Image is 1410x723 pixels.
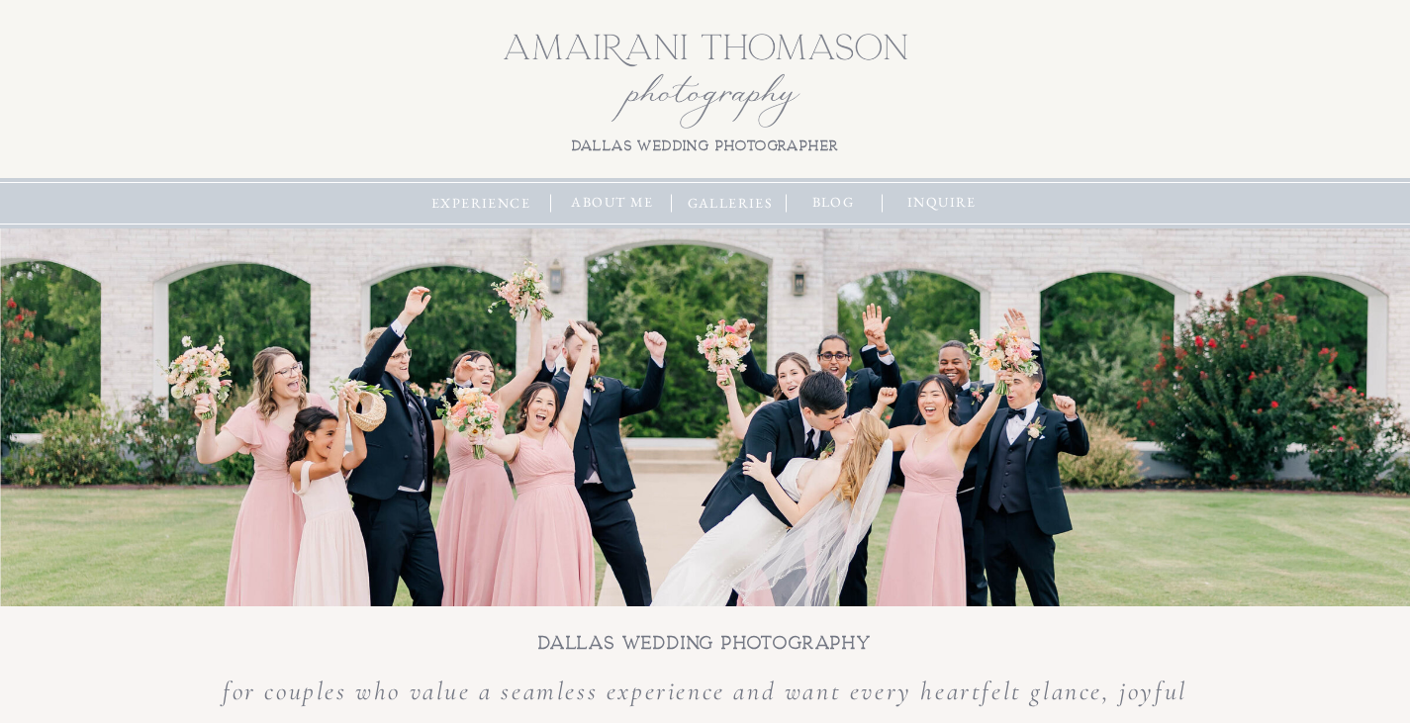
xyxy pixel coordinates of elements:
a: inquire [900,192,985,214]
a: experience [427,193,535,215]
a: galleries [683,193,779,215]
a: about me [565,192,661,214]
b: dallas wedding photography [538,633,872,653]
b: dallas wedding photographer [572,138,839,153]
a: blog [802,192,865,214]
